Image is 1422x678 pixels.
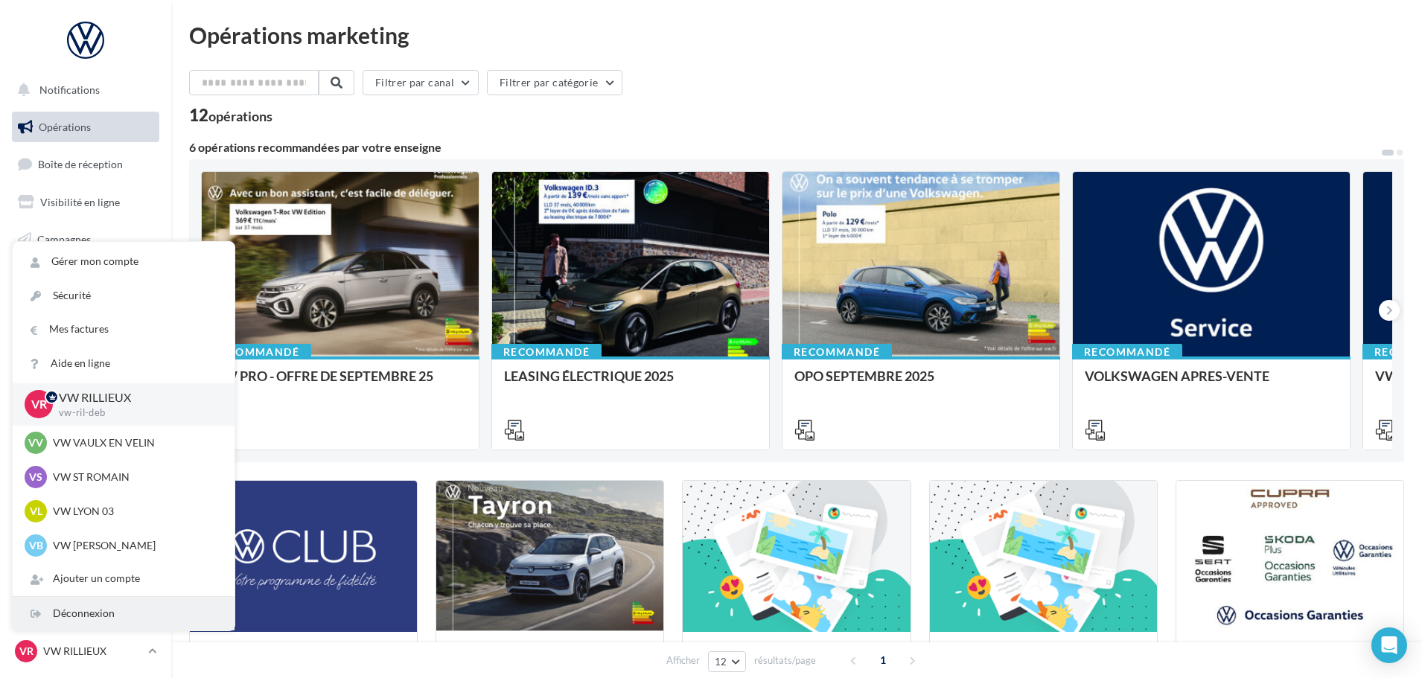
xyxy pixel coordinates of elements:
div: Opérations marketing [189,24,1404,46]
div: opérations [208,109,272,123]
div: VW PRO - OFFRE DE SEPTEMBRE 25 [214,368,467,398]
p: VW ST ROMAIN [53,470,217,484]
div: Ajouter un compte [13,562,235,595]
span: Campagnes [37,232,91,245]
a: PLV et print personnalisable [9,371,162,415]
div: Recommandé [1072,344,1182,360]
p: VW RILLIEUX [59,389,211,406]
span: VV [28,435,43,450]
div: 6 opérations recommandées par votre enseigne [189,141,1380,153]
span: VS [29,470,42,484]
div: Recommandé [782,344,892,360]
span: Opérations [39,121,91,133]
p: vw-ril-deb [59,406,211,420]
div: Recommandé [201,344,311,360]
button: Filtrer par catégorie [487,70,622,95]
div: OPO SEPTEMBRE 2025 [794,368,1048,398]
span: VR [19,644,34,659]
span: Afficher [666,653,700,668]
a: Visibilité en ligne [9,187,162,218]
div: Open Intercom Messenger [1371,627,1407,663]
a: VR VW RILLIEUX [12,637,159,665]
span: résultats/page [754,653,816,668]
a: Gérer mon compte [13,245,235,278]
span: VL [30,504,42,519]
span: VB [29,538,43,553]
span: Notifications [39,83,100,96]
a: Boîte de réception [9,148,162,180]
div: Recommandé [491,344,602,360]
a: Mes factures [13,313,235,346]
p: VW VAULX EN VELIN [53,435,217,450]
div: 12 [189,107,272,124]
div: VOLKSWAGEN APRES-VENTE [1085,368,1338,398]
a: Médiathèque [9,298,162,329]
span: Visibilité en ligne [40,196,120,208]
p: VW [PERSON_NAME] [53,538,217,553]
button: Filtrer par canal [363,70,479,95]
p: VW RILLIEUX [43,644,142,659]
p: VW LYON 03 [53,504,217,519]
button: 12 [708,651,746,672]
span: Boîte de réception [38,158,123,170]
a: Campagnes [9,224,162,255]
a: Contacts [9,260,162,292]
a: Opérations [9,112,162,143]
span: 12 [715,656,727,668]
a: Campagnes DataOnDemand [9,421,162,465]
div: LEASING ÉLECTRIQUE 2025 [504,368,757,398]
span: VR [31,396,47,413]
a: Aide en ligne [13,347,235,380]
span: 1 [871,648,895,672]
div: Déconnexion [13,597,235,630]
button: Notifications [9,74,156,106]
a: Sécurité [13,279,235,313]
a: Calendrier [9,335,162,366]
